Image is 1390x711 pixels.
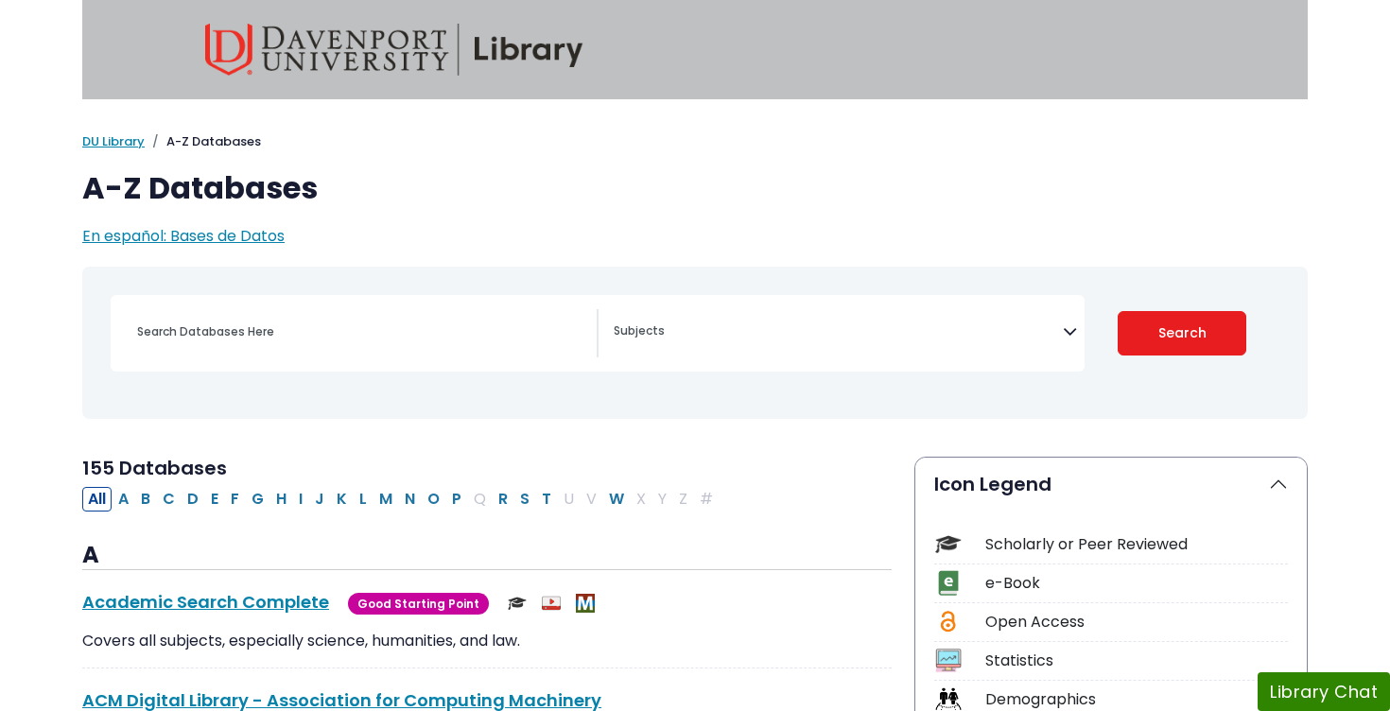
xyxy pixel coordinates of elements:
[542,594,561,613] img: Audio & Video
[603,487,630,512] button: Filter Results W
[82,542,892,570] h3: A
[82,455,227,481] span: 155 Databases
[985,533,1288,556] div: Scholarly or Peer Reviewed
[374,487,398,512] button: Filter Results M
[182,487,204,512] button: Filter Results D
[576,594,595,613] img: MeL (Michigan electronic Library)
[985,688,1288,711] div: Demographics
[985,650,1288,672] div: Statistics
[82,267,1308,419] nav: Search filters
[915,458,1307,511] button: Icon Legend
[514,487,535,512] button: Filter Results S
[113,487,134,512] button: Filter Results A
[82,225,285,247] a: En español: Bases de Datos
[508,594,527,613] img: Scholarly or Peer Reviewed
[205,24,583,76] img: Davenport University Library
[536,487,557,512] button: Filter Results T
[82,630,892,652] p: Covers all subjects, especially science, humanities, and law.
[135,487,156,512] button: Filter Results B
[348,593,489,615] span: Good Starting Point
[270,487,292,512] button: Filter Results H
[1118,311,1247,355] button: Submit for Search Results
[157,487,181,512] button: Filter Results C
[399,487,421,512] button: Filter Results N
[936,609,960,634] img: Icon Open Access
[225,487,245,512] button: Filter Results F
[935,648,961,673] img: Icon Statistics
[985,572,1288,595] div: e-Book
[82,487,721,509] div: Alpha-list to filter by first letter of database name
[446,487,467,512] button: Filter Results P
[309,487,330,512] button: Filter Results J
[82,132,1308,151] nav: breadcrumb
[126,318,597,345] input: Search database by title or keyword
[82,590,329,614] a: Academic Search Complete
[935,570,961,596] img: Icon e-Book
[422,487,445,512] button: Filter Results O
[293,487,308,512] button: Filter Results I
[985,611,1288,633] div: Open Access
[331,487,353,512] button: Filter Results K
[935,531,961,557] img: Icon Scholarly or Peer Reviewed
[614,325,1063,340] textarea: Search
[145,132,261,151] li: A-Z Databases
[82,487,112,512] button: All
[82,170,1308,206] h1: A-Z Databases
[493,487,513,512] button: Filter Results R
[246,487,269,512] button: Filter Results G
[354,487,373,512] button: Filter Results L
[1258,672,1390,711] button: Library Chat
[205,487,224,512] button: Filter Results E
[82,132,145,150] a: DU Library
